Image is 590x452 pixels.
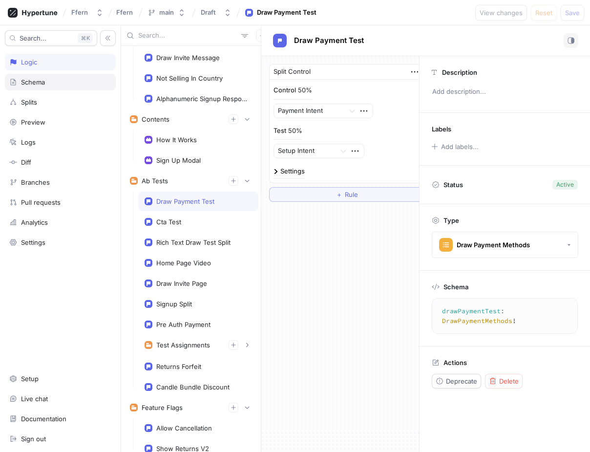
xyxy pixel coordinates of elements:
[443,216,459,224] p: Type
[280,168,305,174] div: Settings
[298,87,312,93] div: 50%
[156,54,220,62] div: Draw Invite Message
[156,280,207,287] div: Draw Invite Page
[288,128,302,134] div: 50%
[156,363,201,370] div: Returns Forfeit
[21,375,39,383] div: Setup
[5,30,97,46] button: Search...K
[156,259,211,267] div: Home Page Video
[475,5,527,21] button: View changes
[274,67,311,77] div: Split Control
[485,374,523,388] button: Delete
[21,78,45,86] div: Schema
[294,37,364,44] span: Draw Payment Test
[441,144,479,150] div: Add labels...
[556,180,574,189] div: Active
[197,4,235,21] button: Draft
[78,33,93,43] div: K
[156,218,181,226] div: Cta Test
[156,197,214,205] div: Draw Payment Test
[5,410,116,427] a: Documentation
[21,435,46,443] div: Sign out
[428,84,582,100] p: Add description...
[156,136,197,144] div: How It Works
[71,8,88,17] div: Ffern
[156,238,231,246] div: Rich Text Draw Test Split
[432,374,481,388] button: Deprecate
[156,300,192,308] div: Signup Split
[67,4,107,21] button: Ffern
[432,232,578,258] button: Draw Payment Methods
[436,302,586,329] textarea: drawPaymentTest: DrawPaymentMethods!
[535,10,552,16] span: Reset
[156,74,223,82] div: Not Selling In Country
[156,383,230,391] div: Candle Bundle Discount
[531,5,557,21] button: Reset
[21,218,48,226] div: Analytics
[142,177,168,185] div: Ab Tests
[21,98,37,106] div: Splits
[144,4,190,21] button: main
[446,378,477,384] span: Deprecate
[561,5,584,21] button: Save
[142,115,169,123] div: Contents
[116,9,133,16] span: Ffern
[443,178,463,192] p: Status
[21,178,50,186] div: Branches
[442,68,477,76] p: Description
[345,192,358,197] span: Rule
[21,158,31,166] div: Diff
[432,125,451,133] p: Labels
[142,404,183,411] div: Feature Flags
[480,10,523,16] span: View changes
[565,10,580,16] span: Save
[443,283,468,291] p: Schema
[21,395,48,403] div: Live chat
[428,140,481,153] button: Add labels...
[20,35,46,41] span: Search...
[274,86,296,95] p: Control
[499,378,519,384] span: Delete
[21,198,61,206] div: Pull requests
[21,238,45,246] div: Settings
[156,341,210,349] div: Test Assignments
[457,241,530,249] div: Draw Payment Methods
[138,31,237,41] input: Search...
[274,126,286,136] p: Test
[201,8,216,17] div: Draft
[21,138,36,146] div: Logs
[269,187,424,202] button: ＋Rule
[257,8,316,18] div: Draw Payment Test
[21,118,45,126] div: Preview
[21,58,37,66] div: Logic
[156,321,211,328] div: Pre Auth Payment
[156,95,248,103] div: Alphanumeric Signup Response
[156,424,212,432] div: Allow Cancellation
[21,415,66,423] div: Documentation
[159,8,174,17] div: main
[336,192,342,197] span: ＋
[156,156,201,164] div: Sign Up Modal
[443,359,467,366] p: Actions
